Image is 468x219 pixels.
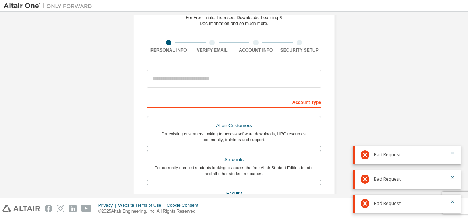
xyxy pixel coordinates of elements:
[152,188,316,199] div: Faculty
[98,208,203,215] p: © 2025 Altair Engineering, Inc. All Rights Reserved.
[98,202,118,208] div: Privacy
[147,96,321,108] div: Account Type
[374,201,401,206] span: Bad Request
[69,205,77,212] img: linkedin.svg
[374,176,401,182] span: Bad Request
[81,205,92,212] img: youtube.svg
[152,131,316,143] div: For existing customers looking to access software downloads, HPC resources, community, trainings ...
[278,47,322,53] div: Security Setup
[152,154,316,165] div: Students
[186,15,283,27] div: For Free Trials, Licenses, Downloads, Learning & Documentation and so much more.
[152,121,316,131] div: Altair Customers
[152,165,316,177] div: For currently enrolled students looking to access the free Altair Student Edition bundle and all ...
[374,152,401,158] span: Bad Request
[4,2,96,10] img: Altair One
[191,47,234,53] div: Verify Email
[45,205,52,212] img: facebook.svg
[147,47,191,53] div: Personal Info
[167,202,202,208] div: Cookie Consent
[234,47,278,53] div: Account Info
[2,205,40,212] img: altair_logo.svg
[118,202,167,208] div: Website Terms of Use
[57,205,64,212] img: instagram.svg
